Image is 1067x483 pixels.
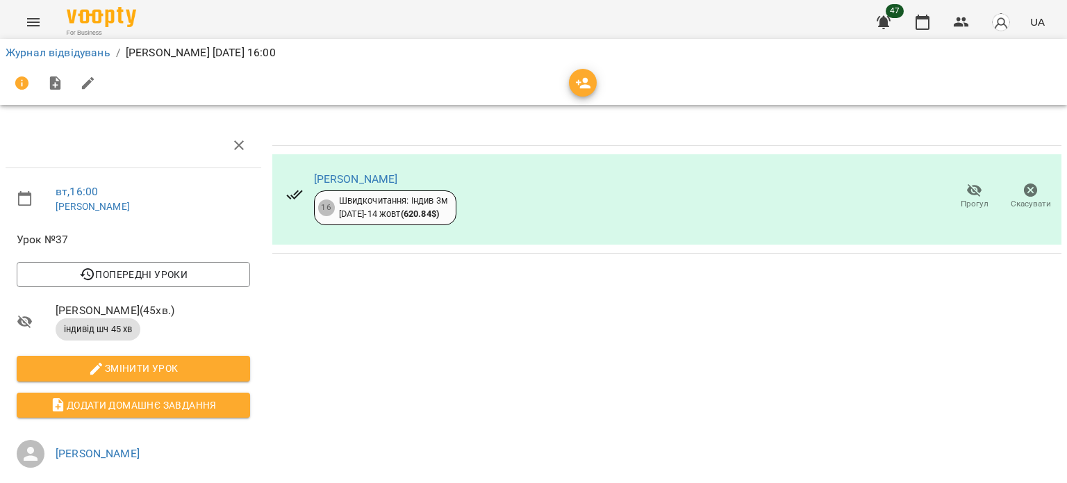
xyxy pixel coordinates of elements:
[56,201,130,212] a: [PERSON_NAME]
[67,28,136,38] span: For Business
[1011,198,1051,210] span: Скасувати
[946,177,1002,216] button: Прогул
[28,360,239,377] span: Змінити урок
[991,13,1011,32] img: avatar_s.png
[56,302,250,319] span: [PERSON_NAME] ( 45 хв. )
[17,6,50,39] button: Menu
[17,393,250,418] button: Додати домашнє завдання
[17,262,250,287] button: Попередні уроки
[6,46,110,59] a: Журнал відвідувань
[56,447,140,460] a: [PERSON_NAME]
[6,44,1061,61] nav: breadcrumb
[886,4,904,18] span: 47
[1025,9,1050,35] button: UA
[1030,15,1045,29] span: UA
[318,199,335,216] div: 16
[401,208,439,219] b: ( 620.84 $ )
[126,44,276,61] p: [PERSON_NAME] [DATE] 16:00
[1002,177,1059,216] button: Скасувати
[339,195,447,220] div: Швидкочитання: Індив 3м [DATE] - 14 жовт
[56,323,140,336] span: індивід шч 45 хв
[56,185,98,198] a: вт , 16:00
[116,44,120,61] li: /
[961,198,989,210] span: Прогул
[314,172,398,186] a: [PERSON_NAME]
[28,266,239,283] span: Попередні уроки
[67,7,136,27] img: Voopty Logo
[17,356,250,381] button: Змінити урок
[28,397,239,414] span: Додати домашнє завдання
[17,231,250,248] span: Урок №37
